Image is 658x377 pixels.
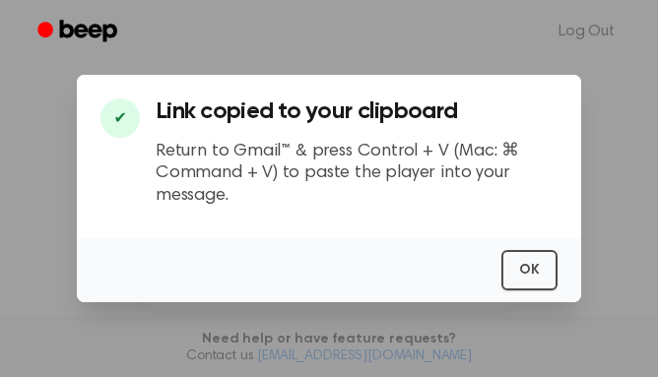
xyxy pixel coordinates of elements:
h3: Link copied to your clipboard [156,98,558,125]
button: OK [501,250,558,290]
div: ✔ [100,98,140,138]
p: Return to Gmail™ & press Control + V (Mac: ⌘ Command + V) to paste the player into your message. [156,141,558,208]
a: Log Out [539,8,634,55]
a: Beep [24,13,135,51]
